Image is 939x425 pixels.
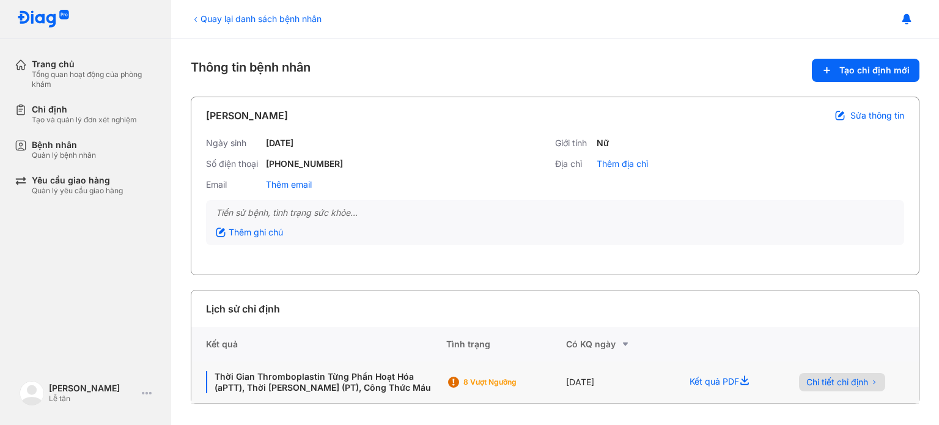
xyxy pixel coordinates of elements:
[597,158,648,169] div: Thêm địa chỉ
[20,381,44,405] img: logo
[799,373,885,391] button: Chi tiết chỉ định
[463,377,561,387] div: 8 Vượt ngưỡng
[32,186,123,196] div: Quản lý yêu cầu giao hàng
[32,150,96,160] div: Quản lý bệnh nhân
[32,59,156,70] div: Trang chủ
[266,138,293,149] div: [DATE]
[555,138,592,149] div: Giới tính
[216,227,283,238] div: Thêm ghi chú
[812,59,919,82] button: Tạo chỉ định mới
[839,65,910,76] span: Tạo chỉ định mới
[216,207,894,218] div: Tiền sử bệnh, tình trạng sức khỏe...
[446,327,566,361] div: Tình trạng
[597,138,609,149] div: Nữ
[191,12,322,25] div: Quay lại danh sách bệnh nhân
[191,327,446,361] div: Kết quả
[266,179,312,190] div: Thêm email
[206,179,261,190] div: Email
[32,139,96,150] div: Bệnh nhân
[850,110,904,121] span: Sửa thông tin
[32,70,156,89] div: Tổng quan hoạt động của phòng khám
[806,377,868,388] span: Chi tiết chỉ định
[49,394,137,404] div: Lễ tân
[32,175,123,186] div: Yêu cầu giao hàng
[206,138,261,149] div: Ngày sinh
[32,104,137,115] div: Chỉ định
[206,301,280,316] div: Lịch sử chỉ định
[17,10,70,29] img: logo
[555,158,592,169] div: Địa chỉ
[206,108,288,123] div: [PERSON_NAME]
[566,361,676,404] div: [DATE]
[675,361,784,404] div: Kết quả PDF
[566,337,676,352] div: Có KQ ngày
[266,158,343,169] div: [PHONE_NUMBER]
[32,115,137,125] div: Tạo và quản lý đơn xét nghiệm
[206,371,432,393] div: Thời Gian Thromboplastin Từng Phần Hoạt Hóa (aPTT), Thời [PERSON_NAME] (PT), Công Thức Máu
[191,59,919,82] div: Thông tin bệnh nhân
[49,383,137,394] div: [PERSON_NAME]
[206,158,261,169] div: Số điện thoại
